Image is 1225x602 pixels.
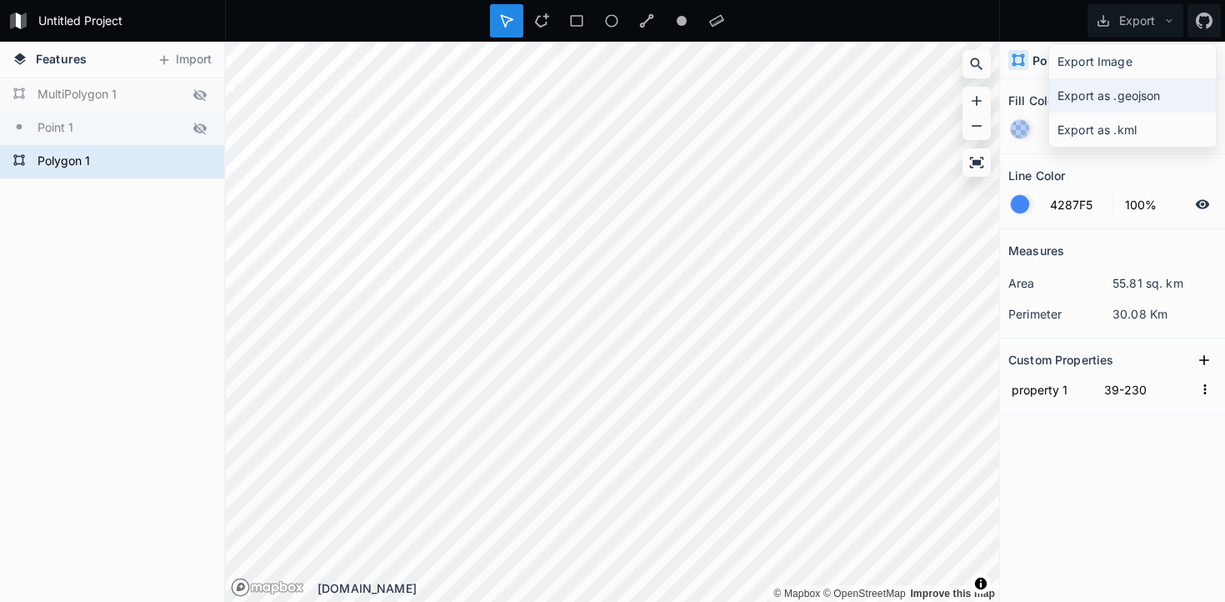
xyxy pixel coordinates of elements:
[1101,377,1193,402] input: Empty
[1008,238,1064,263] h2: Measures
[1008,347,1113,373] h2: Custom Properties
[1049,44,1216,78] div: Export Image
[1008,305,1112,323] dt: perimeter
[773,588,820,599] a: Mapbox
[1008,274,1112,292] dt: area
[231,578,304,597] a: Mapbox logo
[1008,88,1058,113] h2: Fill Color
[976,574,986,593] span: Toggle attribution
[1112,274,1217,292] dd: 55.81 sq. km
[231,578,250,597] a: Mapbox logo
[1008,377,1092,402] input: Name
[317,579,999,597] div: [DOMAIN_NAME]
[971,574,991,594] button: Toggle attribution
[1087,4,1183,38] button: Export
[1008,163,1065,188] h2: Line Color
[823,588,906,599] a: OpenStreetMap
[1032,52,1089,69] h4: Polygon 1
[910,588,995,599] a: Map feedback
[1112,305,1217,323] dd: 30.08 Km
[1049,78,1216,113] div: Export as .geojson
[36,50,87,68] span: Features
[1049,113,1216,147] div: Export as .kml
[148,47,220,73] button: Import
